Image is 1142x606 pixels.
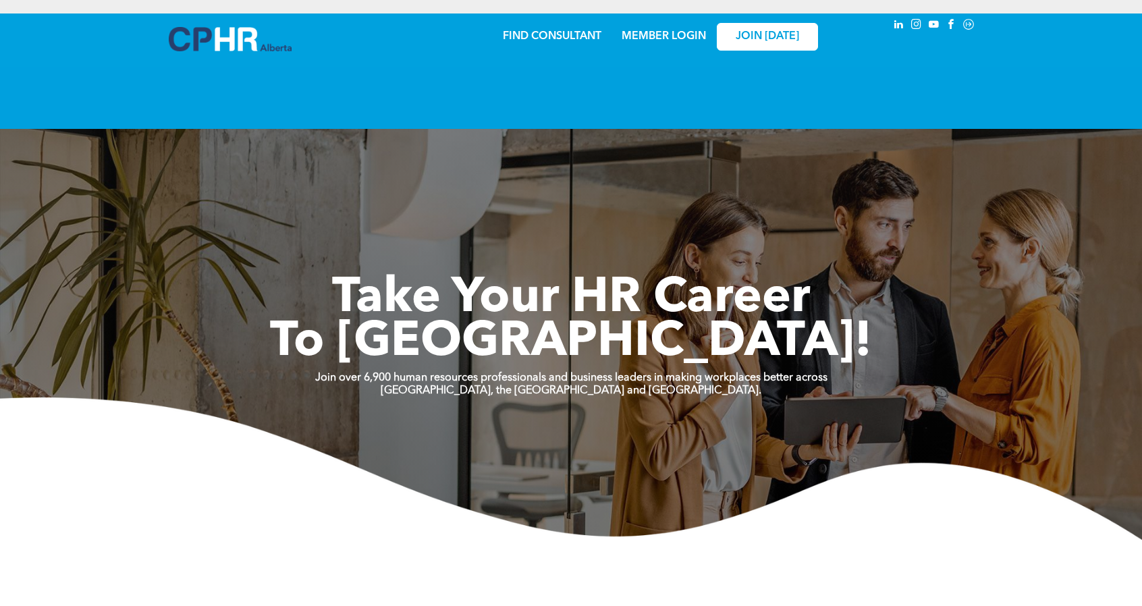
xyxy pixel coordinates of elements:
[169,27,292,51] img: A blue and white logo for cp alberta
[270,319,872,367] span: To [GEOGRAPHIC_DATA]!
[315,373,827,383] strong: Join over 6,900 human resources professionals and business leaders in making workplaces better ac...
[891,17,906,35] a: linkedin
[961,17,976,35] a: Social network
[944,17,958,35] a: facebook
[503,31,601,42] a: FIND CONSULTANT
[736,30,799,43] span: JOIN [DATE]
[332,275,811,323] span: Take Your HR Career
[908,17,923,35] a: instagram
[926,17,941,35] a: youtube
[717,23,818,51] a: JOIN [DATE]
[381,385,761,396] strong: [GEOGRAPHIC_DATA], the [GEOGRAPHIC_DATA] and [GEOGRAPHIC_DATA].
[622,31,706,42] a: MEMBER LOGIN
